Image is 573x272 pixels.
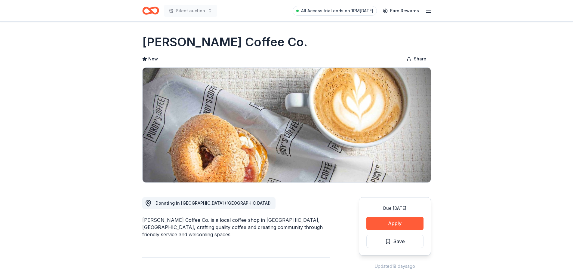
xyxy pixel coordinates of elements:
button: Share [402,53,431,65]
div: [PERSON_NAME] Coffee Co. is a local coffee shop in [GEOGRAPHIC_DATA], [GEOGRAPHIC_DATA], crafting... [142,216,330,238]
div: Due [DATE] [366,205,424,212]
img: Image for Purdy's Coffee Co. [143,68,431,182]
span: New [148,55,158,63]
span: Donating in [GEOGRAPHIC_DATA] ([GEOGRAPHIC_DATA]) [156,200,271,206]
h1: [PERSON_NAME] Coffee Co. [142,34,307,50]
a: All Access trial ends on 1PM[DATE] [293,6,377,16]
a: Earn Rewards [379,5,423,16]
button: Silent auction [164,5,217,17]
button: Save [366,235,424,248]
button: Apply [366,217,424,230]
span: All Access trial ends on 1PM[DATE] [301,7,373,14]
span: Silent auction [176,7,205,14]
div: Updated 18 days ago [359,263,431,270]
span: Share [414,55,426,63]
span: Save [393,237,405,245]
a: Home [142,4,159,18]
